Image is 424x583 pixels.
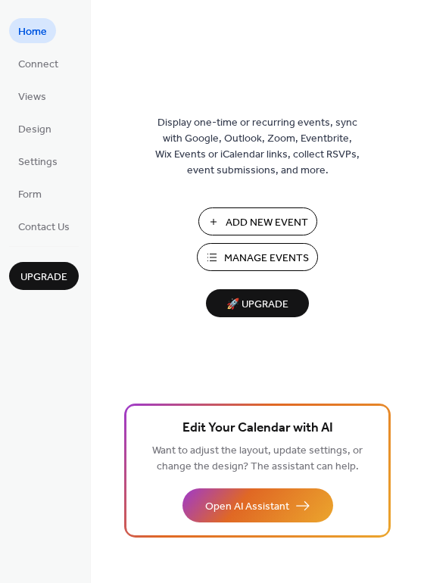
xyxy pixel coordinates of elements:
[9,181,51,206] a: Form
[9,214,79,238] a: Contact Us
[9,116,61,141] a: Design
[182,418,333,439] span: Edit Your Calendar with AI
[20,270,67,285] span: Upgrade
[18,154,58,170] span: Settings
[215,295,300,315] span: 🚀 Upgrade
[18,24,47,40] span: Home
[9,262,79,290] button: Upgrade
[9,83,55,108] a: Views
[9,148,67,173] a: Settings
[9,51,67,76] a: Connect
[197,243,318,271] button: Manage Events
[18,89,46,105] span: Views
[152,441,363,477] span: Want to adjust the layout, update settings, or change the design? The assistant can help.
[18,122,51,138] span: Design
[206,289,309,317] button: 🚀 Upgrade
[205,499,289,515] span: Open AI Assistant
[182,488,333,522] button: Open AI Assistant
[18,220,70,235] span: Contact Us
[198,207,317,235] button: Add New Event
[18,57,58,73] span: Connect
[18,187,42,203] span: Form
[155,115,360,179] span: Display one-time or recurring events, sync with Google, Outlook, Zoom, Eventbrite, Wix Events or ...
[9,18,56,43] a: Home
[224,251,309,267] span: Manage Events
[226,215,308,231] span: Add New Event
